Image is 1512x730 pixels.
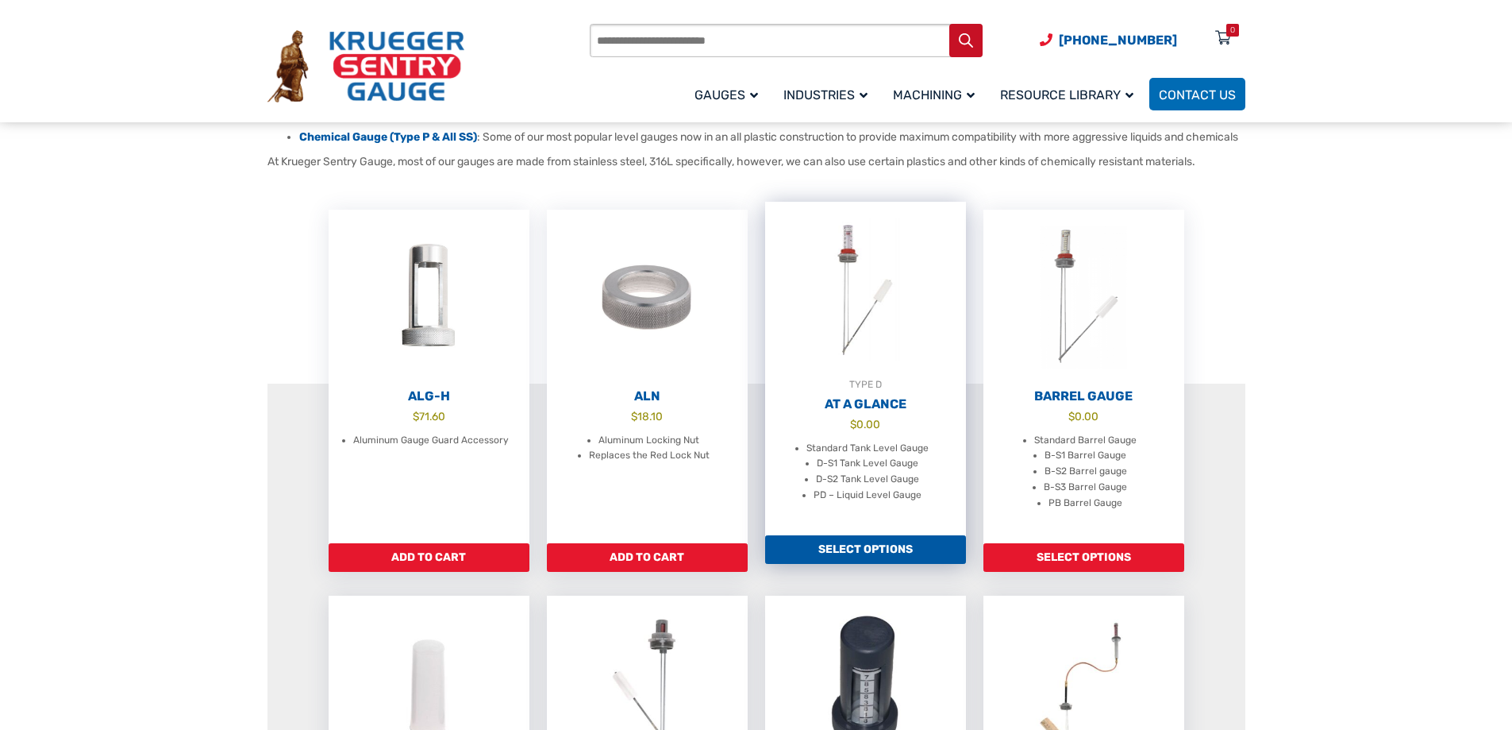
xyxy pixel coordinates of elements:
a: Barrel Gauge $0.00 Standard Barrel Gauge B-S1 Barrel Gauge B-S2 Barrel gauge B-S3 Barrel Gauge PB... [983,210,1184,543]
span: $ [631,410,637,423]
li: PD – Liquid Level Gauge [814,488,921,504]
span: $ [1068,410,1075,423]
h2: At A Glance [765,396,966,412]
span: Resource Library [1000,87,1133,102]
li: B-S1 Barrel Gauge [1045,448,1126,464]
span: $ [413,410,419,423]
img: Barrel Gauge [983,210,1184,384]
li: : Some of our most popular level gauges now in an all plastic construction to provide maximum com... [299,129,1245,145]
a: Add to cart: “ALN” [547,543,748,572]
a: Resource Library [991,75,1149,113]
bdi: 18.10 [631,410,663,423]
p: At Krueger Sentry Gauge, most of our gauges are made from stainless steel, 316L specifically, how... [267,153,1245,170]
li: B-S3 Barrel Gauge [1044,480,1127,496]
a: ALN $18.10 Aluminum Locking Nut Replaces the Red Lock Nut [547,210,748,543]
a: ALG-H $71.60 Aluminum Gauge Guard Accessory [329,210,529,543]
bdi: 0.00 [850,418,880,431]
a: Add to cart: “Barrel Gauge” [983,543,1184,572]
bdi: 71.60 [413,410,445,423]
img: At A Glance [765,202,966,377]
span: Industries [783,87,868,102]
div: TYPE D [765,377,966,392]
li: Standard Barrel Gauge [1034,433,1137,449]
li: Standard Tank Level Gauge [806,441,929,457]
li: D-S2 Tank Level Gauge [816,472,919,488]
a: Add to cart: “ALG-H” [329,543,529,572]
h2: ALG-H [329,388,529,404]
a: Gauges [685,75,774,113]
li: D-S1 Tank Level Gauge [817,456,918,472]
span: Machining [893,87,975,102]
li: PB Barrel Gauge [1048,496,1122,512]
a: Machining [883,75,991,113]
a: Industries [774,75,883,113]
li: Aluminum Gauge Guard Accessory [353,433,509,449]
span: $ [850,418,856,431]
li: Replaces the Red Lock Nut [589,448,710,464]
img: ALG-OF [329,210,529,384]
span: Gauges [694,87,758,102]
a: Chemical Gauge (Type P & All SS) [299,130,477,144]
h2: Barrel Gauge [983,388,1184,404]
li: Aluminum Locking Nut [598,433,699,449]
a: Add to cart: “At A Glance” [765,535,966,564]
h2: ALN [547,388,748,404]
span: Contact Us [1159,87,1236,102]
a: Phone Number (920) 434-8860 [1040,30,1177,50]
a: TYPE DAt A Glance $0.00 Standard Tank Level Gauge D-S1 Tank Level Gauge D-S2 Tank Level Gauge PD ... [765,202,966,535]
span: [PHONE_NUMBER] [1059,33,1177,48]
li: B-S2 Barrel gauge [1045,464,1127,480]
div: 0 [1230,24,1235,37]
bdi: 0.00 [1068,410,1098,423]
img: Krueger Sentry Gauge [267,30,464,103]
a: Contact Us [1149,78,1245,110]
img: ALN [547,210,748,384]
